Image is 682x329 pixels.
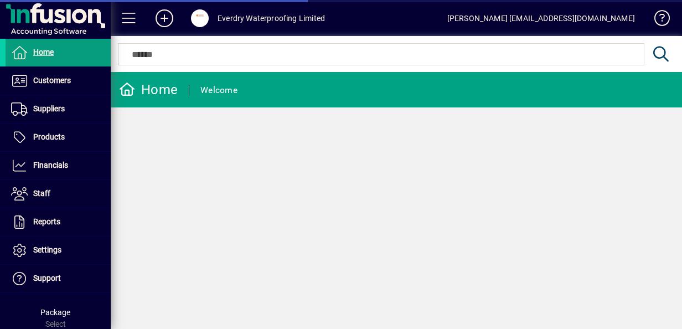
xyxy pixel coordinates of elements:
[218,9,325,27] div: Everdry Waterproofing Limited
[33,48,54,56] span: Home
[447,9,635,27] div: [PERSON_NAME] [EMAIL_ADDRESS][DOMAIN_NAME]
[33,161,68,169] span: Financials
[33,76,71,85] span: Customers
[33,189,50,198] span: Staff
[6,67,111,95] a: Customers
[182,8,218,28] button: Profile
[6,124,111,151] a: Products
[200,81,237,99] div: Welcome
[6,208,111,236] a: Reports
[33,132,65,141] span: Products
[33,217,60,226] span: Reports
[6,152,111,179] a: Financials
[147,8,182,28] button: Add
[33,245,61,254] span: Settings
[6,265,111,292] a: Support
[6,180,111,208] a: Staff
[6,237,111,264] a: Settings
[33,104,65,113] span: Suppliers
[40,308,70,317] span: Package
[33,274,61,282] span: Support
[646,2,668,38] a: Knowledge Base
[6,95,111,123] a: Suppliers
[119,81,178,99] div: Home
